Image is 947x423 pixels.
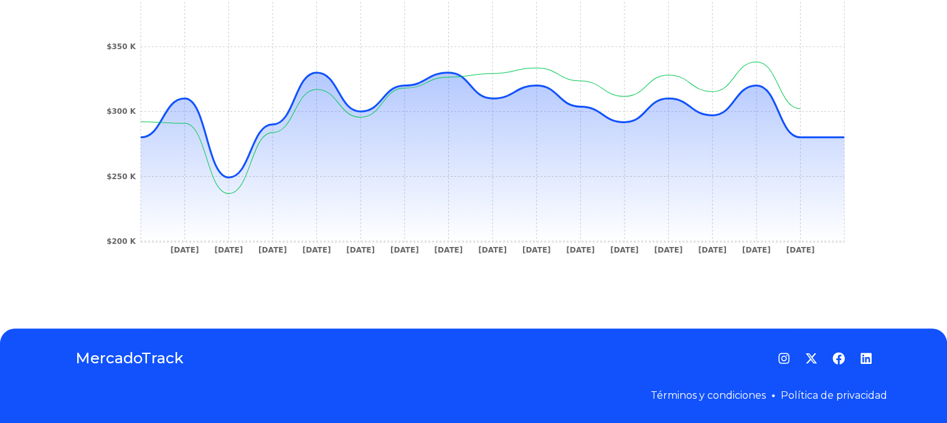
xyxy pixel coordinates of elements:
[522,246,550,254] tspan: [DATE]
[106,172,136,181] tspan: $250 K
[651,389,766,401] a: Términos y condiciones
[106,237,136,246] tspan: $200 K
[214,246,243,254] tspan: [DATE]
[258,246,287,254] tspan: [DATE]
[106,42,136,51] tspan: $350 K
[654,246,682,254] tspan: [DATE]
[346,246,375,254] tspan: [DATE]
[610,246,639,254] tspan: [DATE]
[860,352,872,365] a: LinkedIn
[106,107,136,116] tspan: $300 K
[786,246,814,254] tspan: [DATE]
[75,348,184,368] a: MercadoTrack
[832,352,845,365] a: Facebook
[805,352,817,365] a: Twitter
[566,246,595,254] tspan: [DATE]
[778,352,790,365] a: Instagram
[698,246,727,254] tspan: [DATE]
[781,389,887,401] a: Política de privacidad
[742,246,770,254] tspan: [DATE]
[170,246,199,254] tspan: [DATE]
[478,246,507,254] tspan: [DATE]
[302,246,331,254] tspan: [DATE]
[434,246,463,254] tspan: [DATE]
[390,246,418,254] tspan: [DATE]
